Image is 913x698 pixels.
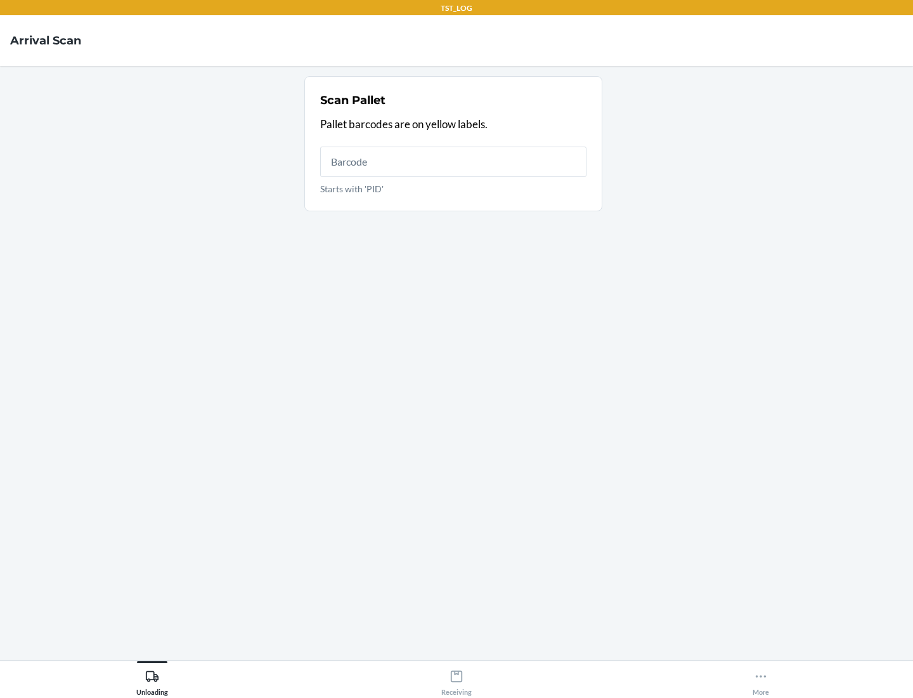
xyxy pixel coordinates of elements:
div: More [753,664,769,696]
p: Pallet barcodes are on yellow labels. [320,116,586,133]
p: Starts with 'PID' [320,182,586,195]
button: More [609,661,913,696]
h4: Arrival Scan [10,32,81,49]
h2: Scan Pallet [320,92,385,109]
button: Receiving [304,661,609,696]
input: Starts with 'PID' [320,147,586,177]
div: Receiving [441,664,472,696]
div: Unloading [136,664,168,696]
p: TST_LOG [441,3,472,14]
